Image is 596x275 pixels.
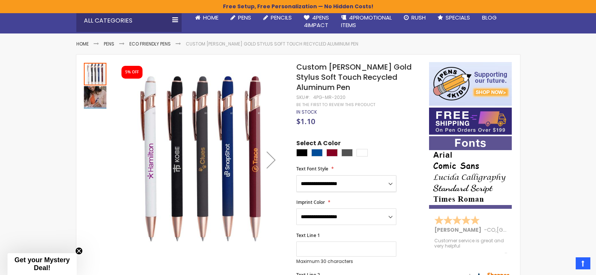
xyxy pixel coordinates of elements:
li: Custom [PERSON_NAME] Gold Stylus Soft Touch Recycled Aluminum Pen [186,41,358,47]
p: Maximum 30 characters [296,258,396,264]
div: 4PG-MR-2020 [313,94,346,100]
a: Home [189,9,224,26]
a: Be the first to review this product [296,102,375,108]
div: Next [256,62,286,257]
div: White [356,149,368,156]
div: 5% OFF [125,70,139,75]
div: Custom Lexi Rose Gold Stylus Soft Touch Recycled Aluminum Pen [84,85,106,109]
a: Pens [224,9,257,26]
span: [PERSON_NAME] [434,226,484,234]
span: $1.10 [296,116,315,126]
a: Specials [432,9,476,26]
strong: SKU [296,94,310,100]
span: Home [203,14,218,21]
span: In stock [296,109,317,115]
div: Availability [296,109,317,115]
span: 4PROMOTIONAL ITEMS [341,14,392,29]
a: Blog [476,9,503,26]
a: Top [576,257,590,269]
div: Burgundy [326,149,338,156]
span: 4Pens 4impact [304,14,329,29]
a: Eco Friendly Pens [129,41,171,47]
a: Rush [398,9,432,26]
div: Custom Lexi Rose Gold Stylus Soft Touch Recycled Aluminum Pen [84,62,107,85]
img: Free shipping on orders over $199 [429,108,512,135]
span: Imprint Color [296,199,325,205]
img: 4pens 4 kids [429,62,512,106]
div: Get your Mystery Deal!Close teaser [8,253,77,275]
div: Customer service is great and very helpful [434,238,507,254]
a: 4PROMOTIONALITEMS [335,9,398,34]
div: Dark Blue [311,149,323,156]
img: font-personalization-examples [429,136,512,209]
span: Select A Color [296,139,341,149]
a: 4Pens4impact [298,9,335,34]
span: CO [487,226,496,234]
span: Custom [PERSON_NAME] Gold Stylus Soft Touch Recycled Aluminum Pen [296,62,412,93]
span: - , [484,226,552,234]
div: All Categories [76,9,182,32]
img: Custom Lexi Rose Gold Stylus Soft Touch Recycled Aluminum Pen [84,86,106,109]
span: Get your Mystery Deal! [14,256,70,272]
a: Pencils [257,9,298,26]
span: Specials [446,14,470,21]
span: Pens [238,14,251,21]
a: Pens [104,41,114,47]
span: Rush [411,14,426,21]
span: Text Font Style [296,166,328,172]
span: [GEOGRAPHIC_DATA] [497,226,552,234]
div: Gunmetal [341,149,353,156]
img: Custom Lexi Rose Gold Stylus Soft Touch Recycled Aluminum Pen [115,73,287,245]
span: Text Line 1 [296,232,320,239]
div: Black [296,149,308,156]
span: Blog [482,14,497,21]
a: Home [76,41,89,47]
span: Pencils [271,14,292,21]
button: Close teaser [75,247,83,255]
